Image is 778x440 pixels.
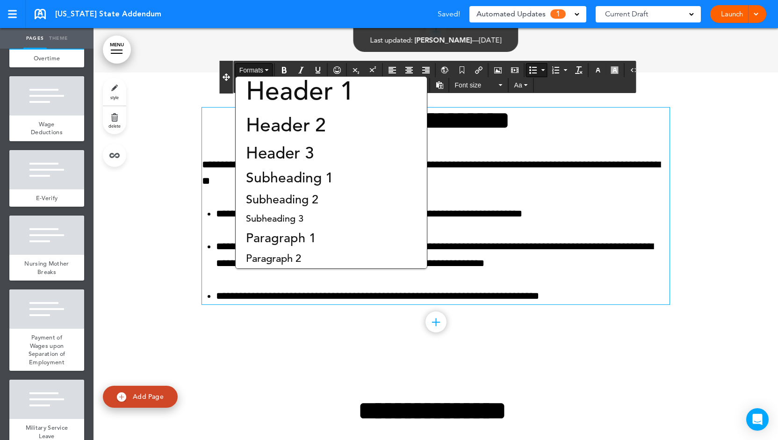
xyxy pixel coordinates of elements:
div: Numbered list [548,63,570,77]
div: Underline [310,63,326,77]
span: Formats [239,66,263,74]
span: [PERSON_NAME] [415,36,472,44]
span: Nursing Mother Breaks [24,260,69,276]
div: Bullet list [526,63,547,77]
div: Open Intercom Messenger [746,408,769,431]
span: E-Verify [36,194,58,202]
div: — [370,36,502,43]
a: delete [103,106,126,134]
a: Add Page [103,386,178,408]
span: style [110,94,119,100]
span: Last updated: [370,36,413,44]
span: Aa [514,81,522,89]
a: Nursing Mother Breaks [9,255,84,281]
span: Subheading 1 [245,169,334,186]
div: Airmason image [490,63,506,77]
div: Italic [293,63,309,77]
a: E-Verify [9,189,84,207]
span: Paragraph 1 [245,231,317,246]
a: MENU [103,36,131,64]
div: Source code [626,63,642,77]
div: Redo [412,78,428,92]
a: Payment of Wages upon Separation of Employment [9,329,84,371]
div: Clear formatting [571,63,587,77]
div: Insert/edit media [507,63,523,77]
a: Pages [23,28,47,49]
div: Align right [418,63,434,77]
span: Current Draft [605,7,648,21]
div: Insert/edit airmason link [471,63,487,77]
span: Wage Deductions [31,120,63,137]
span: Font size [455,80,497,90]
span: Payment of Wages upon Separation of Employment [29,333,65,366]
span: [US_STATE] State Addendum [55,9,161,19]
span: Military Service Leave [26,424,68,440]
span: Header 1 [245,75,355,107]
div: Paste as text [432,78,447,92]
a: Theme [47,28,70,49]
div: Align center [401,63,417,77]
a: Overtime [9,50,84,67]
img: add.svg [117,392,126,402]
span: Paragraph 2 [245,252,302,265]
span: delete [108,123,121,129]
span: [DATE] [479,36,502,44]
span: Overtime [34,54,60,62]
span: Header 2 [245,113,327,137]
div: Bold [276,63,292,77]
span: 1 [550,9,566,19]
a: style [103,78,126,106]
div: Subscript [348,63,364,77]
div: Anchor [454,63,470,77]
div: Superscript [365,63,381,77]
span: Subheading 2 [245,192,319,207]
a: Launch [717,5,747,23]
div: Align left [384,63,400,77]
span: Subheading 3 [245,213,304,224]
a: Wage Deductions [9,115,84,141]
div: Insert/Edit global anchor link [437,63,453,77]
span: Automated Updates [476,7,546,21]
span: Header 3 [245,143,315,163]
span: Add Page [133,392,164,401]
span: Saved! [438,10,460,18]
